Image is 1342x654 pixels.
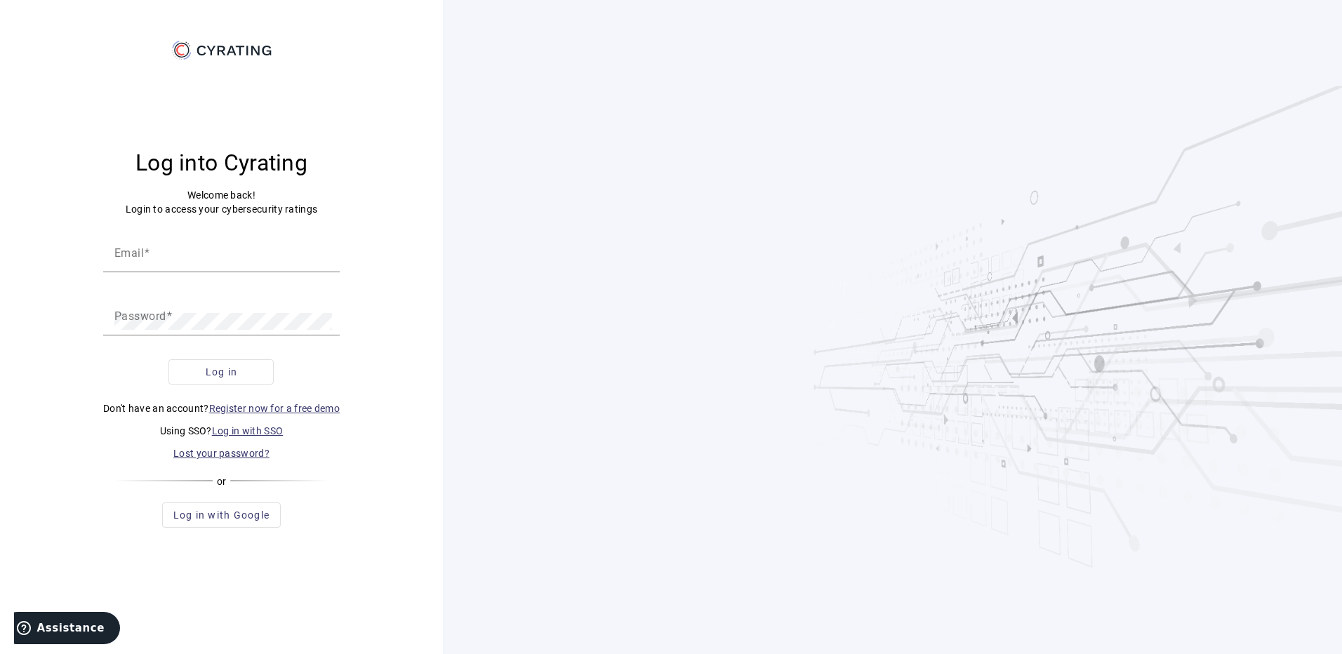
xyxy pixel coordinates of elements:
span: Log in [206,365,238,379]
g: CYRATING [197,46,272,55]
a: Lost your password? [173,448,270,459]
mat-label: Password [114,309,166,323]
iframe: Ouvre un widget dans lequel vous pouvez trouver plus d’informations [14,612,120,647]
p: Don't have an account? [103,401,340,415]
a: Log in with SSO [212,425,284,436]
button: Log in with Google [162,502,281,528]
a: Register now for a free demo [209,403,340,414]
p: Welcome back! Login to access your cybersecurity ratings [103,188,340,216]
h3: Log into Cyrating [103,149,340,177]
button: Log in [168,359,274,385]
mat-label: Email [114,246,145,260]
div: or [114,474,329,488]
p: Using SSO? [103,424,340,438]
span: Log in with Google [173,508,270,522]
